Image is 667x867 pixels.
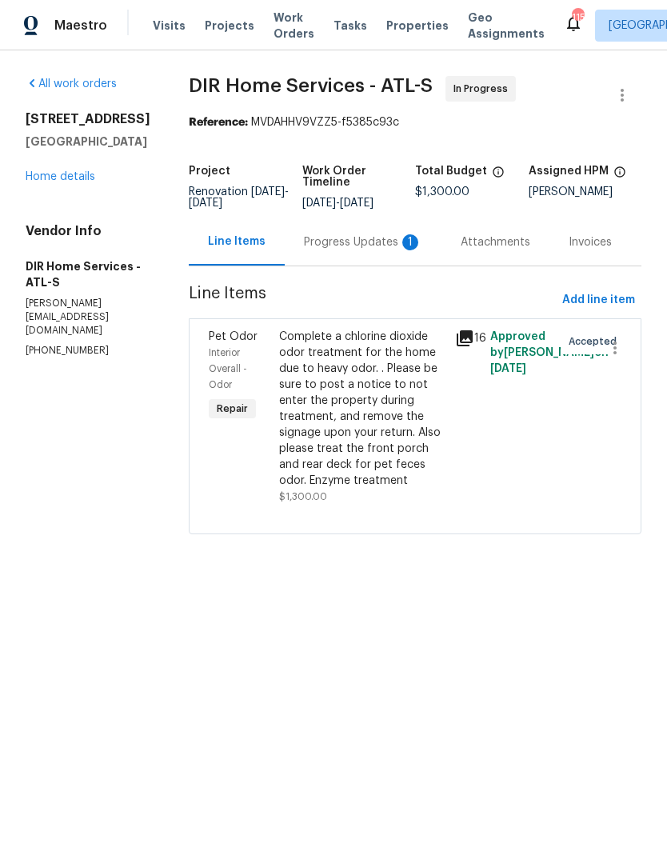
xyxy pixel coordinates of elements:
[189,198,222,209] span: [DATE]
[453,81,514,97] span: In Progress
[26,344,150,358] p: [PHONE_NUMBER]
[402,234,418,250] div: 1
[189,117,248,128] b: Reference:
[415,186,469,198] span: $1,300.00
[189,186,289,209] span: -
[302,166,416,188] h5: Work Order Timeline
[468,10,545,42] span: Geo Assignments
[26,258,150,290] h5: DIR Home Services - ATL-S
[251,186,285,198] span: [DATE]
[302,198,373,209] span: -
[490,363,526,374] span: [DATE]
[205,18,254,34] span: Projects
[490,331,609,374] span: Approved by [PERSON_NAME] on
[189,166,230,177] h5: Project
[333,20,367,31] span: Tasks
[26,134,150,150] h5: [GEOGRAPHIC_DATA]
[529,166,609,177] h5: Assigned HPM
[279,329,445,489] div: Complete a chlorine dioxide odor treatment for the home due to heavy odor. . Please be sure to po...
[279,492,327,501] span: $1,300.00
[26,78,117,90] a: All work orders
[304,234,422,250] div: Progress Updates
[26,223,150,239] h4: Vendor Info
[26,111,150,127] h2: [STREET_ADDRESS]
[415,166,487,177] h5: Total Budget
[302,198,336,209] span: [DATE]
[455,329,481,348] div: 16
[569,334,623,350] span: Accepted
[572,10,583,26] div: 115
[189,76,433,95] span: DIR Home Services - ATL-S
[189,186,289,209] span: Renovation
[54,18,107,34] span: Maestro
[492,166,505,186] span: The total cost of line items that have been proposed by Opendoor. This sum includes line items th...
[386,18,449,34] span: Properties
[26,297,150,338] p: [PERSON_NAME][EMAIL_ADDRESS][DOMAIN_NAME]
[274,10,314,42] span: Work Orders
[556,286,641,315] button: Add line item
[569,234,612,250] div: Invoices
[189,286,556,315] span: Line Items
[153,18,186,34] span: Visits
[209,331,258,342] span: Pet Odor
[613,166,626,186] span: The hpm assigned to this work order.
[340,198,373,209] span: [DATE]
[189,114,641,130] div: MVDAHHV9VZZ5-f5385c93c
[210,401,254,417] span: Repair
[562,290,635,310] span: Add line item
[208,234,266,250] div: Line Items
[26,171,95,182] a: Home details
[529,186,642,198] div: [PERSON_NAME]
[209,348,247,390] span: Interior Overall - Odor
[461,234,530,250] div: Attachments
